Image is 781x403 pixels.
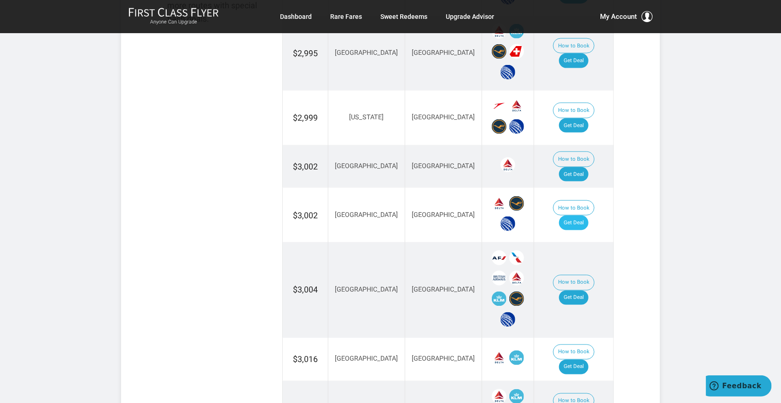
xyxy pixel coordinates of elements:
[509,44,524,59] span: Swiss
[293,210,318,220] span: $3,002
[559,167,589,182] a: Get Deal
[509,271,524,286] span: Delta Airlines
[559,291,589,305] a: Get Deal
[412,49,475,57] span: [GEOGRAPHIC_DATA]
[492,119,507,134] span: Lufthansa
[335,211,398,219] span: [GEOGRAPHIC_DATA]
[501,312,515,327] span: United
[492,292,507,306] span: KLM
[509,350,524,365] span: KLM
[501,65,515,80] span: United
[412,355,475,363] span: [GEOGRAPHIC_DATA]
[349,113,384,121] span: [US_STATE]
[128,7,219,26] a: First Class FlyerAnyone Can Upgrade
[553,345,594,360] button: How to Book
[412,113,475,121] span: [GEOGRAPHIC_DATA]
[492,350,507,365] span: Delta Airlines
[509,196,524,211] span: Lufthansa
[128,19,219,25] small: Anyone Can Upgrade
[501,216,515,231] span: United
[128,7,219,17] img: First Class Flyer
[335,162,398,170] span: [GEOGRAPHIC_DATA]
[492,99,507,113] span: Austrian Airlines‎
[293,162,318,171] span: $3,002
[492,271,507,286] span: British Airways
[412,211,475,219] span: [GEOGRAPHIC_DATA]
[553,275,594,291] button: How to Book
[600,11,637,22] span: My Account
[446,8,494,25] a: Upgrade Advisor
[559,216,589,230] a: Get Deal
[706,375,772,398] iframe: Opens a widget where you can find more information
[509,119,524,134] span: United
[492,196,507,211] span: Delta Airlines
[492,251,507,265] span: Air France
[559,360,589,374] a: Get Deal
[335,355,398,363] span: [GEOGRAPHIC_DATA]
[553,103,594,118] button: How to Book
[412,286,475,294] span: [GEOGRAPHIC_DATA]
[380,8,427,25] a: Sweet Redeems
[280,8,312,25] a: Dashboard
[293,355,318,364] span: $3,016
[553,152,594,167] button: How to Book
[492,44,507,59] span: Lufthansa
[335,49,398,57] span: [GEOGRAPHIC_DATA]
[335,286,398,294] span: [GEOGRAPHIC_DATA]
[559,53,589,68] a: Get Deal
[501,158,515,172] span: Delta Airlines
[559,118,589,133] a: Get Deal
[330,8,362,25] a: Rare Fares
[600,11,653,22] button: My Account
[293,113,318,123] span: $2,999
[553,200,594,216] button: How to Book
[509,251,524,265] span: American Airlines
[293,285,318,295] span: $3,004
[293,48,318,58] span: $2,995
[509,292,524,306] span: Lufthansa
[553,38,594,54] button: How to Book
[412,162,475,170] span: [GEOGRAPHIC_DATA]
[509,99,524,113] span: Delta Airlines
